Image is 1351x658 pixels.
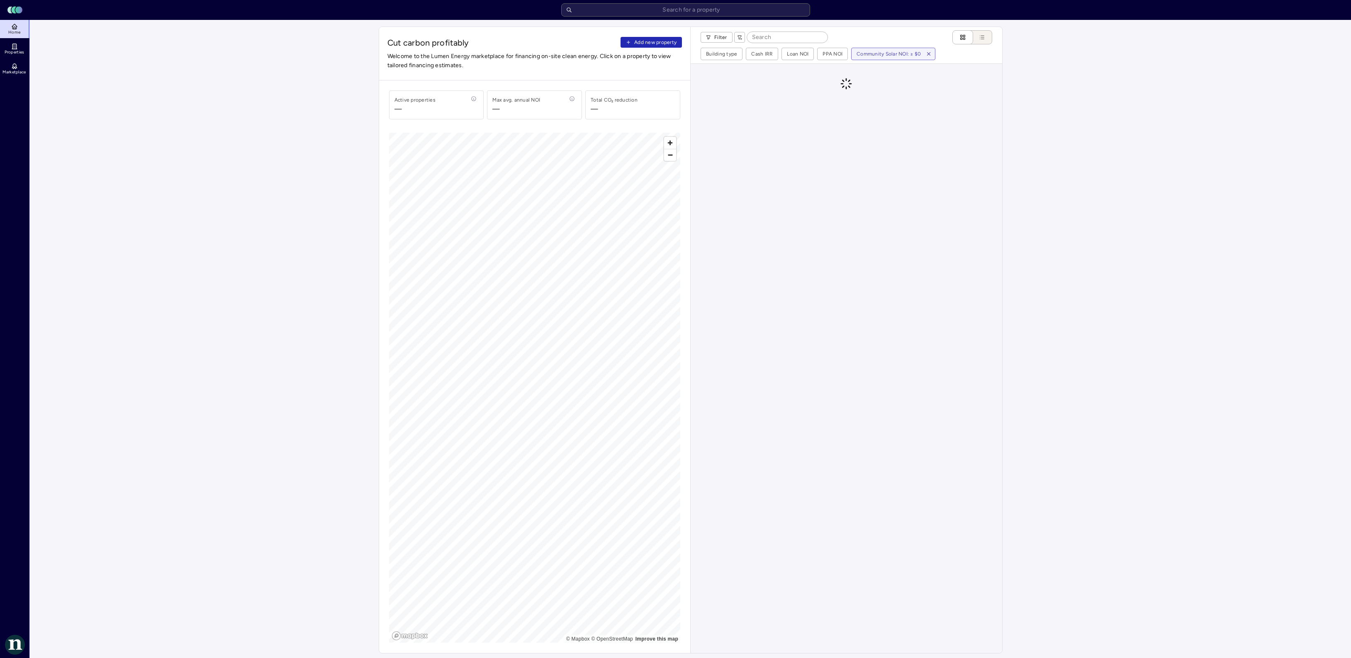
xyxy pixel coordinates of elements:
[823,50,842,58] div: PPA NOI
[492,104,540,114] span: —
[394,96,436,104] div: Active properties
[965,30,992,44] button: List view
[664,149,676,161] button: Zoom out
[389,133,680,643] canvas: Map
[787,50,808,58] div: Loan NOI
[492,96,540,104] div: Max avg. annual NOI
[782,48,813,60] button: Loan NOI
[747,32,828,43] input: Search
[952,30,973,44] button: Cards view
[561,3,810,17] input: Search for a property
[746,48,778,60] button: Cash IRR
[852,48,923,60] button: Community Solar NOI: ≥ $0
[635,636,678,642] a: Map feedback
[706,50,737,58] div: Building type
[714,33,727,41] span: Filter
[591,104,598,114] div: —
[2,70,26,75] span: Marketplace
[701,32,733,43] button: Filter
[387,52,682,70] span: Welcome to the Lumen Energy marketplace for financing on-site clean energy. Click on a property t...
[664,137,676,149] button: Zoom in
[5,50,24,55] span: Properties
[392,631,428,641] a: Mapbox logo
[751,50,773,58] div: Cash IRR
[634,38,677,46] span: Add new property
[566,636,590,642] a: Mapbox
[701,48,742,60] button: Building type
[818,48,847,60] button: PPA NOI
[394,104,436,114] span: —
[387,37,618,49] span: Cut carbon profitably
[591,636,633,642] a: OpenStreetMap
[857,50,921,58] div: Community Solar NOI: ≥ $0
[621,37,682,48] button: Add new property
[5,635,25,655] img: Nuveen
[591,96,638,104] div: Total CO₂ reduction
[8,30,20,35] span: Home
